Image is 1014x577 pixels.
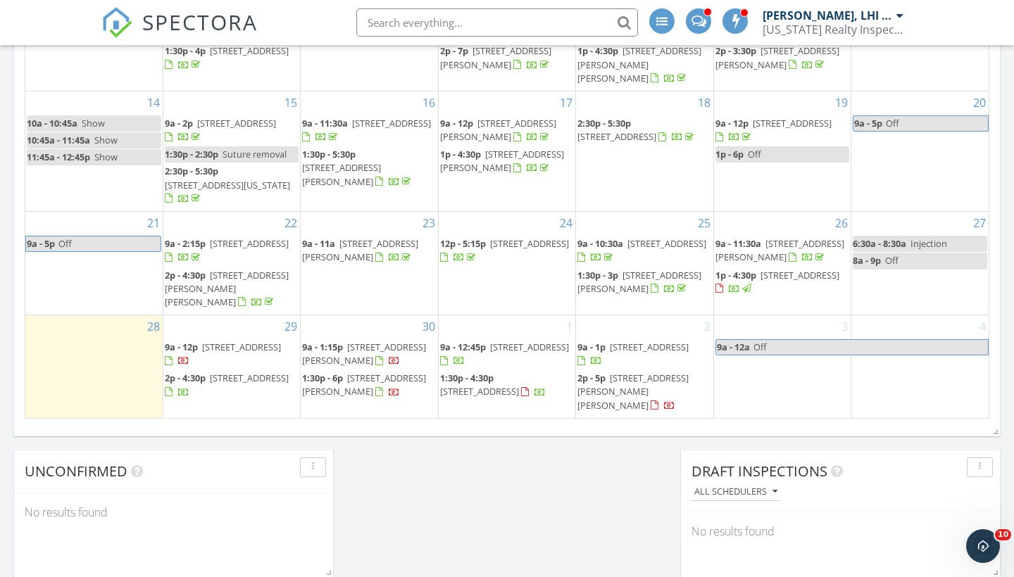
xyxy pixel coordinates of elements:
[165,117,193,129] span: 9a - 2p
[14,493,333,531] div: No results found
[681,512,1000,550] div: No results found
[715,237,844,263] a: 9a - 11:30a [STREET_ADDRESS][PERSON_NAME]
[438,315,575,417] td: Go to October 1, 2025
[420,91,438,114] a: Go to September 16, 2025
[440,146,574,177] a: 1p - 4:30p [STREET_ADDRESS][PERSON_NAME]
[440,44,551,70] span: [STREET_ADDRESS][PERSON_NAME]
[839,315,851,338] a: Go to October 3, 2025
[302,237,335,250] span: 9a - 11a
[490,237,569,250] span: [STREET_ADDRESS]
[165,237,206,250] span: 9a - 2:15p
[440,148,481,160] span: 1p - 4:30p
[977,315,989,338] a: Go to October 4, 2025
[302,341,426,367] span: [STREET_ADDRESS][PERSON_NAME]
[853,254,881,267] span: 8a - 9p
[440,117,556,143] a: 9a - 12p [STREET_ADDRESS][PERSON_NAME]
[851,212,989,315] td: Go to September 27, 2025
[440,44,468,57] span: 2p - 7p
[715,44,839,70] a: 2p - 3:30p [STREET_ADDRESS][PERSON_NAME]
[282,315,300,338] a: Go to September 29, 2025
[210,372,289,384] span: [STREET_ADDRESS]
[760,269,839,281] span: [STREET_ADDRESS]
[577,44,701,84] span: [STREET_ADDRESS][PERSON_NAME][PERSON_NAME]
[25,315,163,417] td: Go to September 28, 2025
[715,44,839,70] span: [STREET_ADDRESS][PERSON_NAME]
[715,236,849,266] a: 9a - 11:30a [STREET_ADDRESS][PERSON_NAME]
[577,236,711,266] a: 9a - 10:30a [STREET_ADDRESS]
[420,212,438,234] a: Go to September 23, 2025
[302,117,431,143] a: 9a - 11:30a [STREET_ADDRESS]
[557,212,575,234] a: Go to September 24, 2025
[26,236,56,251] span: 9a - 5p
[144,212,163,234] a: Go to September 21, 2025
[440,339,574,369] a: 9a - 12:45p [STREET_ADDRESS]
[753,117,832,129] span: [STREET_ADDRESS]
[853,116,883,131] span: 9a - 5p
[753,341,767,353] span: Off
[713,315,851,417] td: Go to October 3, 2025
[302,370,436,400] a: 1:30p - 6p [STREET_ADDRESS][PERSON_NAME]
[577,130,656,143] span: [STREET_ADDRESS]
[763,8,893,23] div: [PERSON_NAME], LHI 11246
[851,315,989,417] td: Go to October 4, 2025
[438,212,575,315] td: Go to September 24, 2025
[440,148,564,174] span: [STREET_ADDRESS][PERSON_NAME]
[438,91,575,211] td: Go to September 17, 2025
[144,315,163,338] a: Go to September 28, 2025
[202,341,281,353] span: [STREET_ADDRESS]
[440,44,551,70] a: 2p - 7p [STREET_ADDRESS][PERSON_NAME]
[25,462,127,481] span: Unconfirmed
[165,43,299,73] a: 1:30p - 4p [STREET_ADDRESS]
[577,269,701,295] a: 1:30p - 3p [STREET_ADDRESS][PERSON_NAME]
[440,237,486,250] span: 12p - 5:15p
[165,115,299,146] a: 9a - 2p [STREET_ADDRESS]
[577,43,711,87] a: 1p - 4:30p [STREET_ADDRESS][PERSON_NAME][PERSON_NAME]
[577,269,701,295] span: [STREET_ADDRESS][PERSON_NAME]
[210,237,289,250] span: [STREET_ADDRESS]
[25,212,163,315] td: Go to September 21, 2025
[715,117,832,143] a: 9a - 12p [STREET_ADDRESS]
[27,151,90,163] span: 11:45a - 12:45p
[713,91,851,211] td: Go to September 19, 2025
[577,372,606,384] span: 2p - 5p
[440,43,574,73] a: 2p - 7p [STREET_ADDRESS][PERSON_NAME]
[165,269,289,308] span: [STREET_ADDRESS][PERSON_NAME][PERSON_NAME]
[163,315,300,417] td: Go to September 29, 2025
[577,267,711,298] a: 1:30p - 3p [STREET_ADDRESS][PERSON_NAME]
[165,370,299,400] a: 2p - 4:30p [STREET_ADDRESS]
[563,315,575,338] a: Go to October 1, 2025
[910,237,947,250] span: Injection
[713,212,851,315] td: Go to September 26, 2025
[301,212,438,315] td: Go to September 23, 2025
[577,341,689,367] a: 9a - 1p [STREET_ADDRESS]
[577,269,618,281] span: 1:30p - 3p
[577,117,631,129] span: 2:30p - 5:30p
[440,341,569,367] a: 9a - 12:45p [STREET_ADDRESS]
[165,148,218,160] span: 1:30p - 2:30p
[715,269,756,281] span: 1p - 4:30p
[165,269,289,308] a: 2p - 4:30p [STREET_ADDRESS][PERSON_NAME][PERSON_NAME]
[577,237,706,263] a: 9a - 10:30a [STREET_ADDRESS]
[94,134,118,146] span: Show
[165,165,218,177] span: 2:30p - 5:30p
[440,385,519,398] span: [STREET_ADDRESS]
[970,212,989,234] a: Go to September 27, 2025
[577,341,606,353] span: 9a - 1p
[165,372,289,398] a: 2p - 4:30p [STREET_ADDRESS]
[577,370,711,414] a: 2p - 5p [STREET_ADDRESS][PERSON_NAME][PERSON_NAME]
[163,91,300,211] td: Go to September 15, 2025
[142,7,258,37] span: SPECTORA
[440,370,574,400] a: 1:30p - 4:30p [STREET_ADDRESS]
[832,91,851,114] a: Go to September 19, 2025
[701,315,713,338] a: Go to October 2, 2025
[165,237,289,263] a: 9a - 2:15p [STREET_ADDRESS]
[301,315,438,417] td: Go to September 30, 2025
[302,117,348,129] span: 9a - 11:30a
[832,212,851,234] a: Go to September 26, 2025
[610,341,689,353] span: [STREET_ADDRESS]
[440,148,564,174] a: 1p - 4:30p [STREET_ADDRESS][PERSON_NAME]
[715,115,849,146] a: 9a - 12p [STREET_ADDRESS]
[715,117,749,129] span: 9a - 12p
[440,237,569,263] a: 12p - 5:15p [STREET_ADDRESS]
[715,237,761,250] span: 9a - 11:30a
